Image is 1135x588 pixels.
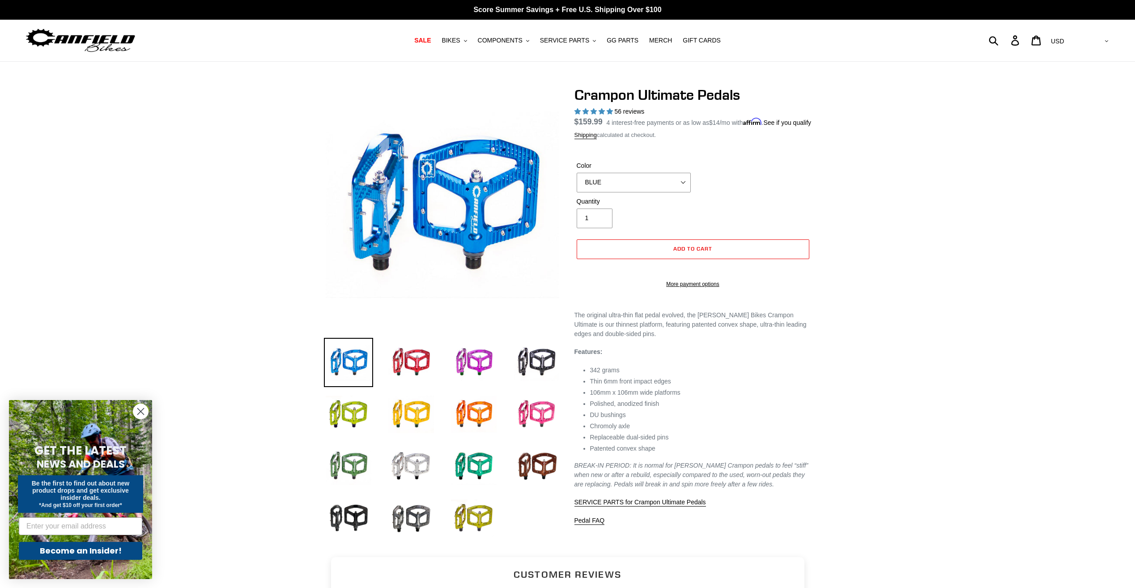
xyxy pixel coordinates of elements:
[683,37,721,44] span: GIFT CARDS
[590,377,812,386] li: Thin 6mm front impact edges
[994,30,1016,50] input: Search
[133,404,149,419] button: Close dialog
[602,34,643,47] a: GG PARTS
[449,338,498,387] img: Load image into Gallery viewer, Crampon Ultimate Pedals
[590,399,812,409] li: Polished, anodized finish
[577,239,809,259] button: Add to cart
[607,116,812,128] p: 4 interest-free payments or as low as /mo with .
[577,161,691,170] label: Color
[512,390,561,439] img: Load image into Gallery viewer, Crampon Ultimate Pedals
[590,433,812,442] li: Replaceable dual-sided pins
[32,480,130,501] span: Be the first to find out about new product drops and get exclusive insider deals.
[574,86,812,103] h1: Crampon Ultimate Pedals
[449,494,498,543] img: Load image into Gallery viewer, Crampon Ultimate Pedals
[414,37,431,44] span: SALE
[574,131,812,140] div: calculated at checkout.
[574,132,597,139] a: Shipping
[607,37,638,44] span: GG PARTS
[590,366,812,375] li: 342 grams
[338,568,797,581] h2: Customer Reviews
[449,390,498,439] img: Load image into Gallery viewer, Crampon Ultimate Pedals
[449,442,498,491] img: Load image into Gallery viewer, Crampon Ultimate Pedals
[678,34,725,47] a: GIFT CARDS
[37,457,125,471] span: NEWS AND DEALS
[324,390,373,439] img: Load image into Gallery viewer, Crampon Ultimate Pedals
[512,442,561,491] img: Load image into Gallery viewer, Crampon Ultimate Pedals
[540,37,589,44] span: SERVICE PARTS
[536,34,600,47] button: SERVICE PARTS
[574,517,605,525] a: Pedal FAQ
[387,338,436,387] img: Load image into Gallery viewer, Crampon Ultimate Pedals
[473,34,534,47] button: COMPONENTS
[34,443,127,459] span: GET THE LATEST
[574,499,706,507] a: SERVICE PARTS for Crampon Ultimate Pedals
[590,445,655,452] span: Patented convex shape
[387,494,436,543] img: Load image into Gallery viewer, Crampon Ultimate Pedals
[19,517,142,535] input: Enter your email address
[577,197,691,206] label: Quantity
[442,37,460,44] span: BIKES
[387,442,436,491] img: Load image into Gallery viewer, Crampon Ultimate Pedals
[324,338,373,387] img: Load image into Gallery viewer, Crampon Ultimate Pedals
[645,34,676,47] a: MERCH
[437,34,471,47] button: BIKES
[574,462,808,488] em: BREAK-IN PERIOD: It is normal for [PERSON_NAME] Crampon pedals to feel “stiff” when new or after ...
[590,388,812,397] li: 106mm x 106mm wide platforms
[387,390,436,439] img: Load image into Gallery viewer, Crampon Ultimate Pedals
[574,117,603,126] span: $159.99
[478,37,523,44] span: COMPONENTS
[574,311,812,339] p: The original ultra-thin flat pedal evolved, the [PERSON_NAME] Bikes Crampon Ultimate is our thinn...
[709,119,719,126] span: $14
[590,410,812,420] li: DU bushings
[649,37,672,44] span: MERCH
[673,245,712,252] span: Add to cart
[574,499,706,506] span: SERVICE PARTS for Crampon Ultimate Pedals
[25,26,136,55] img: Canfield Bikes
[743,118,762,125] span: Affirm
[763,119,811,126] a: See if you qualify - Learn more about Affirm Financing (opens in modal)
[19,542,142,560] button: Become an Insider!
[590,422,812,431] li: Chromoly axle
[324,494,373,543] img: Load image into Gallery viewer, Crampon Ultimate Pedals
[324,442,373,491] img: Load image into Gallery viewer, Crampon Ultimate Pedals
[574,348,603,355] strong: Features:
[577,280,809,288] a: More payment options
[410,34,435,47] a: SALE
[512,338,561,387] img: Load image into Gallery viewer, Crampon Ultimate Pedals
[574,108,615,115] span: 4.95 stars
[39,502,122,508] span: *And get $10 off your first order*
[614,108,644,115] span: 56 reviews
